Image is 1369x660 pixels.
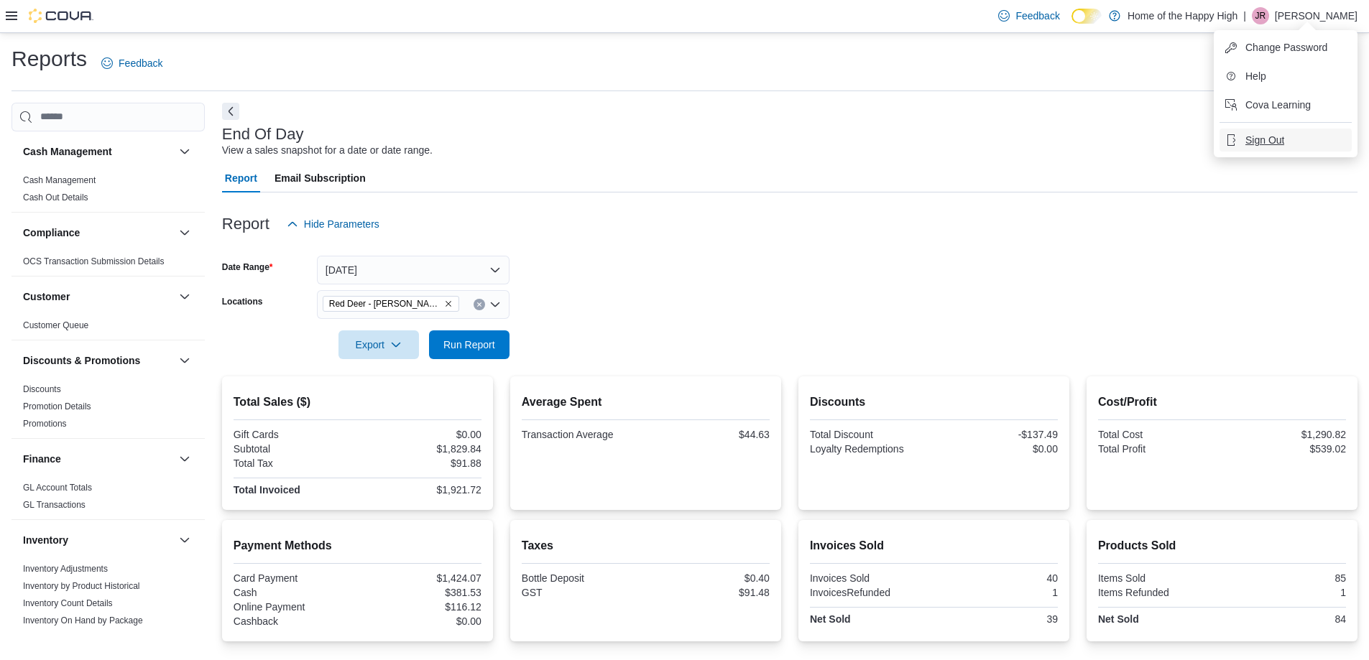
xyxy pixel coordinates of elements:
div: View a sales snapshot for a date or date range. [222,143,433,158]
a: GL Account Totals [23,483,92,493]
h1: Reports [11,45,87,73]
label: Date Range [222,261,273,273]
button: Compliance [176,224,193,241]
span: Email Subscription [275,164,366,192]
div: InvoicesRefunded [810,587,931,598]
span: Feedback [119,56,162,70]
button: Finance [23,452,173,466]
h3: End Of Day [222,126,304,143]
h2: Payment Methods [234,537,481,554]
span: JR [1255,7,1266,24]
h3: Discounts & Promotions [23,353,140,368]
span: Customer Queue [23,320,88,331]
div: $1,290.82 [1225,429,1346,440]
div: $381.53 [360,587,481,598]
a: Promotions [23,419,67,429]
button: Inventory [176,531,193,549]
button: Cova Learning [1220,93,1352,116]
button: Sign Out [1220,129,1352,152]
span: Red Deer - [PERSON_NAME][GEOGRAPHIC_DATA] - Fire & Flower [329,297,441,311]
div: $116.12 [360,601,481,613]
div: Items Refunded [1098,587,1220,598]
div: Finance [11,479,205,519]
button: Remove Red Deer - Dawson Centre - Fire & Flower from selection in this group [444,299,453,308]
a: Inventory by Product Historical [23,581,140,591]
div: Cashback [234,615,355,627]
a: Cash Out Details [23,192,88,203]
h2: Average Spent [522,394,770,411]
h3: Compliance [23,226,80,240]
a: Feedback [96,49,168,78]
button: Discounts & Promotions [23,353,173,368]
div: $0.00 [360,429,481,440]
div: Jeremy Russell [1252,7,1269,24]
input: Dark Mode [1071,9,1102,24]
span: Sign Out [1245,133,1284,147]
div: 40 [936,572,1058,584]
div: Total Tax [234,457,355,469]
button: Discounts & Promotions [176,352,193,369]
div: $91.48 [648,587,770,598]
button: Finance [176,450,193,468]
strong: Net Sold [1098,613,1139,625]
span: Export [347,330,410,359]
span: Promotions [23,418,67,429]
h2: Discounts [810,394,1058,411]
div: 1 [1225,587,1346,598]
div: Items Sold [1098,572,1220,584]
div: GST [522,587,643,598]
div: $0.00 [360,615,481,627]
span: GL Transactions [23,499,86,511]
span: Inventory On Hand by Package [23,615,143,626]
button: Open list of options [489,299,501,310]
div: Customer [11,317,205,340]
div: $539.02 [1225,443,1346,455]
div: Gift Cards [234,429,355,440]
h2: Products Sold [1098,537,1346,554]
span: Cash Out Details [23,192,88,203]
button: Export [338,330,419,359]
span: Feedback [1015,9,1059,23]
button: Inventory [23,533,173,547]
span: Promotion Details [23,401,91,412]
div: $44.63 [648,429,770,440]
button: Compliance [23,226,173,240]
button: Help [1220,65,1352,88]
h2: Taxes [522,537,770,554]
div: 39 [936,613,1058,625]
button: [DATE] [317,256,510,284]
button: Customer [23,289,173,304]
h3: Cash Management [23,144,112,159]
div: Subtotal [234,443,355,455]
h3: Inventory [23,533,68,547]
label: Locations [222,296,263,307]
span: GL Account Totals [23,482,92,493]
div: $91.88 [360,457,481,469]
span: OCS Transaction Submission Details [23,256,165,267]
h2: Total Sales ($) [234,394,481,411]
div: Cash [234,587,355,598]
p: [PERSON_NAME] [1275,7,1358,24]
strong: Net Sold [810,613,851,625]
div: $0.40 [648,572,770,584]
div: Total Cost [1098,429,1220,440]
div: Loyalty Redemptions [810,443,931,455]
div: 84 [1225,613,1346,625]
button: Next [222,103,239,120]
span: Cova Learning [1245,98,1311,112]
span: Change Password [1245,40,1327,55]
div: $1,424.07 [360,572,481,584]
a: Discounts [23,384,61,394]
div: 1 [936,587,1058,598]
button: Run Report [429,330,510,359]
div: Total Discount [810,429,931,440]
span: Help [1245,69,1266,83]
button: Cash Management [176,143,193,160]
strong: Total Invoiced [234,484,300,496]
a: Cash Management [23,175,96,185]
div: $1,829.84 [360,443,481,455]
div: Total Profit [1098,443,1220,455]
span: Run Report [443,338,495,352]
button: Clear input [474,299,485,310]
